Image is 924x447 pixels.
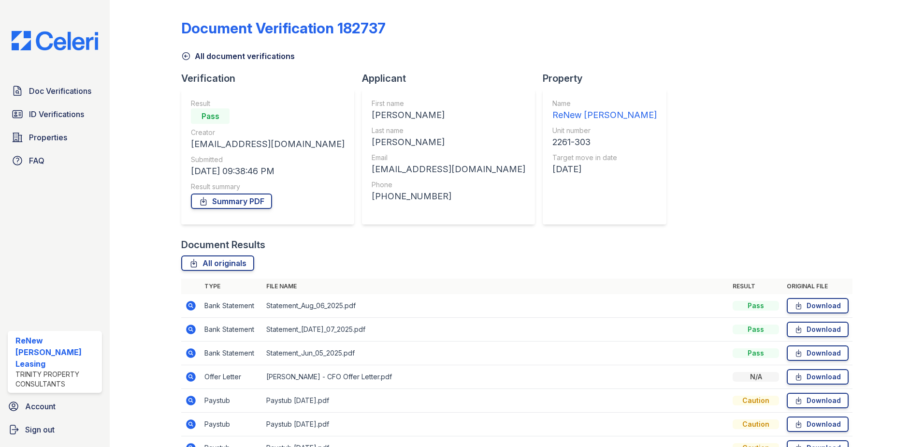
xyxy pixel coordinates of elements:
[8,151,102,170] a: FAQ
[372,108,525,122] div: [PERSON_NAME]
[372,180,525,190] div: Phone
[552,153,657,163] div: Target move in date
[201,294,262,318] td: Bank Statement
[783,279,852,294] th: Original file
[25,401,56,412] span: Account
[362,72,543,85] div: Applicant
[191,194,272,209] a: Summary PDF
[733,301,779,311] div: Pass
[733,419,779,429] div: Caution
[29,155,44,166] span: FAQ
[372,190,525,203] div: [PHONE_NUMBER]
[552,126,657,135] div: Unit number
[25,424,55,435] span: Sign out
[201,318,262,342] td: Bank Statement
[262,294,729,318] td: Statement_Aug_06_2025.pdf
[29,85,91,97] span: Doc Verifications
[787,322,849,337] a: Download
[552,163,657,176] div: [DATE]
[787,393,849,408] a: Download
[191,108,230,124] div: Pass
[15,370,98,389] div: Trinity Property Consultants
[191,128,345,137] div: Creator
[181,255,254,271] a: All originals
[201,279,262,294] th: Type
[4,397,106,416] a: Account
[262,279,729,294] th: File name
[372,163,525,176] div: [EMAIL_ADDRESS][DOMAIN_NAME]
[201,365,262,389] td: Offer Letter
[733,348,779,358] div: Pass
[29,108,84,120] span: ID Verifications
[4,31,106,50] img: CE_Logo_Blue-a8612792a0a2168367f1c8372b55b34899dd931a85d93a1a3d3e32e68fde9ad4.png
[8,128,102,147] a: Properties
[729,279,783,294] th: Result
[191,155,345,164] div: Submitted
[787,369,849,385] a: Download
[201,413,262,436] td: Paystub
[372,135,525,149] div: [PERSON_NAME]
[787,345,849,361] a: Download
[372,153,525,163] div: Email
[372,126,525,135] div: Last name
[201,342,262,365] td: Bank Statement
[733,396,779,405] div: Caution
[262,389,729,413] td: Paystub [DATE].pdf
[181,50,295,62] a: All document verifications
[787,417,849,432] a: Download
[262,365,729,389] td: [PERSON_NAME] - CFO Offer Letter.pdf
[787,298,849,313] a: Download
[8,81,102,101] a: Doc Verifications
[733,325,779,334] div: Pass
[191,164,345,178] div: [DATE] 09:38:46 PM
[201,389,262,413] td: Paystub
[552,108,657,122] div: ReNew [PERSON_NAME]
[733,372,779,382] div: N/A
[552,135,657,149] div: 2261-303
[262,318,729,342] td: Statement_[DATE]_07_2025.pdf
[8,104,102,124] a: ID Verifications
[181,19,386,37] div: Document Verification 182737
[552,99,657,122] a: Name ReNew [PERSON_NAME]
[15,335,98,370] div: ReNew [PERSON_NAME] Leasing
[191,137,345,151] div: [EMAIL_ADDRESS][DOMAIN_NAME]
[262,413,729,436] td: Paystub [DATE].pdf
[181,72,362,85] div: Verification
[4,420,106,439] a: Sign out
[191,182,345,192] div: Result summary
[181,238,265,252] div: Document Results
[372,99,525,108] div: First name
[29,132,67,143] span: Properties
[552,99,657,108] div: Name
[262,342,729,365] td: Statement_Jun_05_2025.pdf
[543,72,674,85] div: Property
[191,99,345,108] div: Result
